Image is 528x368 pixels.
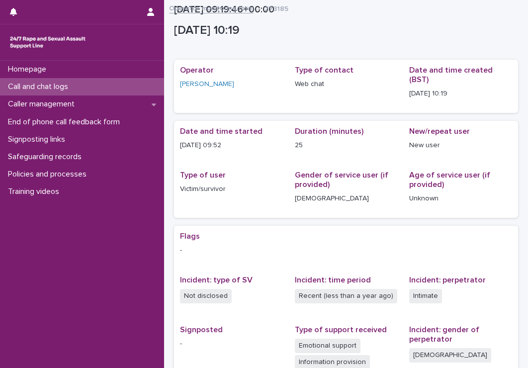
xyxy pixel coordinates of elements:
p: Caller management [4,99,83,109]
img: rhQMoQhaT3yELyF149Cw [8,32,88,52]
p: Training videos [4,187,67,196]
span: [DEMOGRAPHIC_DATA] [409,348,491,363]
p: 25 [295,140,398,151]
span: New/repeat user [409,127,470,135]
span: Incident: perpetrator [409,276,486,284]
p: [DATE] 10:19 [409,89,512,99]
p: [DEMOGRAPHIC_DATA] [295,193,398,204]
span: Signposted [180,326,223,334]
a: Operator monitoring form [169,2,254,13]
span: Date and time started [180,127,263,135]
p: Call and chat logs [4,82,76,92]
span: Intimate [409,289,442,303]
p: Safeguarding records [4,152,89,162]
span: Recent (less than a year ago) [295,289,397,303]
span: Flags [180,232,200,240]
p: Victim/survivor [180,184,283,194]
p: [DATE] 10:19 [174,23,514,38]
p: - [180,339,283,349]
p: 273185 [264,2,288,13]
span: Age of service user (if provided) [409,171,490,188]
p: Homepage [4,65,54,74]
span: Duration (minutes) [295,127,363,135]
span: Incident: time period [295,276,371,284]
p: New user [409,140,512,151]
span: Incident: gender of perpetrator [409,326,479,343]
a: [PERSON_NAME] [180,79,234,90]
p: End of phone call feedback form [4,117,128,127]
p: [DATE] 09:52 [180,140,283,151]
span: Operator [180,66,214,74]
span: Gender of service user (if provided) [295,171,388,188]
span: Emotional support [295,339,360,353]
span: Type of user [180,171,226,179]
span: Type of contact [295,66,353,74]
span: Incident: type of SV [180,276,253,284]
p: Web chat [295,79,398,90]
span: Type of support received [295,326,387,334]
p: - [180,245,512,256]
span: Date and time created (BST) [409,66,493,84]
p: Policies and processes [4,170,94,179]
p: Unknown [409,193,512,204]
span: Not disclosed [180,289,232,303]
p: Signposting links [4,135,73,144]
